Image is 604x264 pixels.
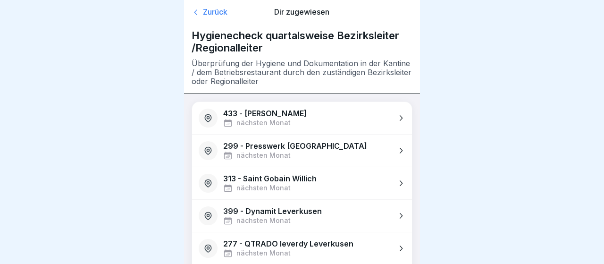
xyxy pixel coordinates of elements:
[223,207,322,216] p: 399 - Dynamit Leverkusen
[192,29,412,54] p: Hygienecheck quartalsweise Bezirksleiter /Regionalleiter
[236,249,291,257] p: nächsten Monat
[267,8,337,17] p: Dir zugewiesen
[223,239,353,248] p: 277 - QTRADO leverdy Leverkusen
[223,142,367,151] p: 299 - Presswerk [GEOGRAPHIC_DATA]
[223,174,317,183] p: 313 - Saint Gobain Willich
[192,59,412,86] p: Überprüfung der Hygiene und Dokumentation in der Kantine / dem Betriebsrestaurant durch den zustä...
[236,184,291,192] p: nächsten Monat
[223,109,307,118] p: 433 - [PERSON_NAME]
[236,217,291,225] p: nächsten Monat
[192,8,262,17] a: Zurück
[236,119,291,127] p: nächsten Monat
[236,152,291,160] p: nächsten Monat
